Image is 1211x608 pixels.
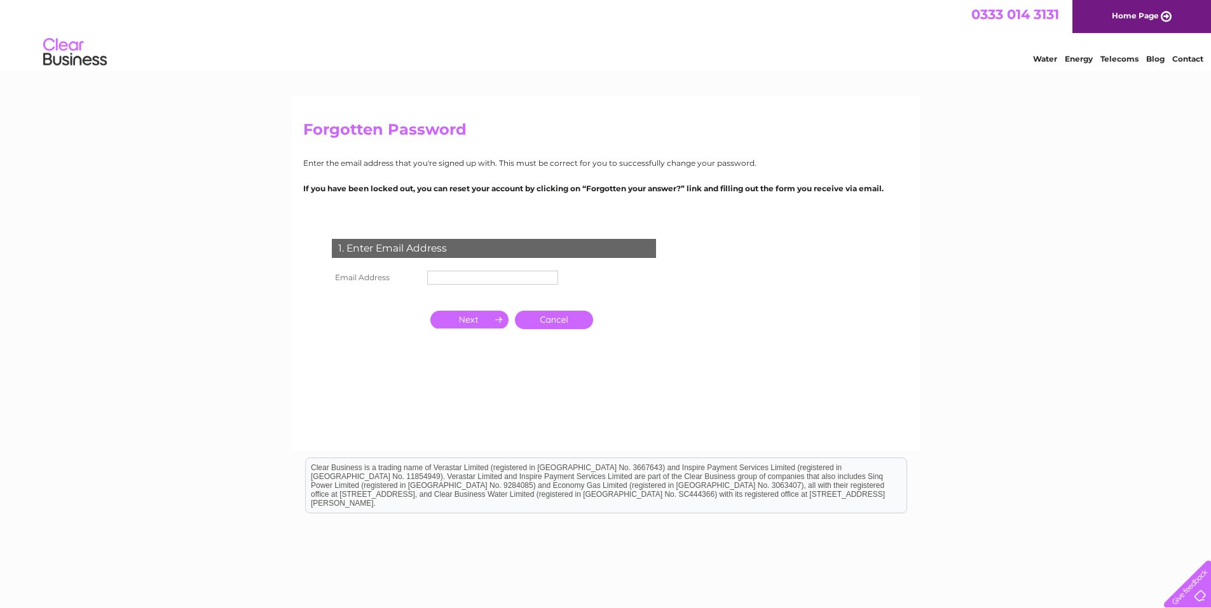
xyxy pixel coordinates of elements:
a: Cancel [515,311,593,329]
p: Enter the email address that you're signed up with. This must be correct for you to successfully ... [303,157,908,169]
a: Telecoms [1100,54,1139,64]
img: logo.png [43,33,107,72]
th: Email Address [329,267,424,288]
a: Energy [1065,54,1093,64]
div: Clear Business is a trading name of Verastar Limited (registered in [GEOGRAPHIC_DATA] No. 3667643... [306,7,907,62]
a: Blog [1146,54,1165,64]
p: If you have been locked out, you can reset your account by clicking on “Forgotten your answer?” l... [303,182,908,194]
a: Contact [1172,54,1203,64]
h2: Forgotten Password [303,121,908,145]
a: Water [1033,54,1057,64]
div: 1. Enter Email Address [332,239,656,258]
a: 0333 014 3131 [971,6,1059,22]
